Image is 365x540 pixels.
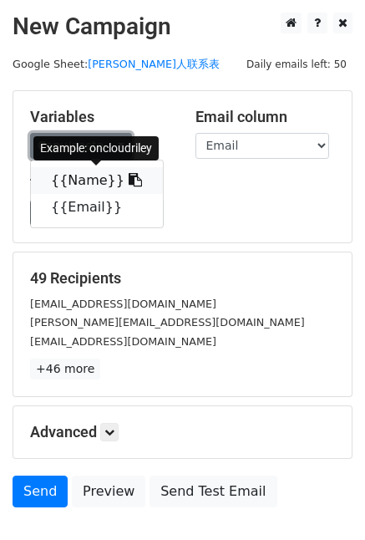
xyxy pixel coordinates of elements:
h2: New Campaign [13,13,352,41]
small: Google Sheet: [13,58,220,70]
small: [PERSON_NAME][EMAIL_ADDRESS][DOMAIN_NAME] [30,316,305,329]
span: Daily emails left: 50 [241,55,352,74]
a: {{Name}} [31,167,163,194]
a: Daily emails left: 50 [241,58,352,70]
a: [PERSON_NAME]人联系表 [88,58,220,70]
h5: 49 Recipients [30,269,335,288]
a: Send [13,476,68,507]
a: Send Test Email [150,476,276,507]
iframe: Chat Widget [281,460,365,540]
div: Example: oncloudriley [33,136,159,160]
a: Preview [72,476,145,507]
a: {{Email}} [31,194,163,221]
small: [EMAIL_ADDRESS][DOMAIN_NAME] [30,335,216,348]
h5: Email column [195,108,336,126]
h5: Variables [30,108,170,126]
small: [EMAIL_ADDRESS][DOMAIN_NAME] [30,298,216,310]
div: 聊天小组件 [281,460,365,540]
a: Copy/paste... [30,133,132,159]
h5: Advanced [30,423,335,441]
a: +46 more [30,359,100,380]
